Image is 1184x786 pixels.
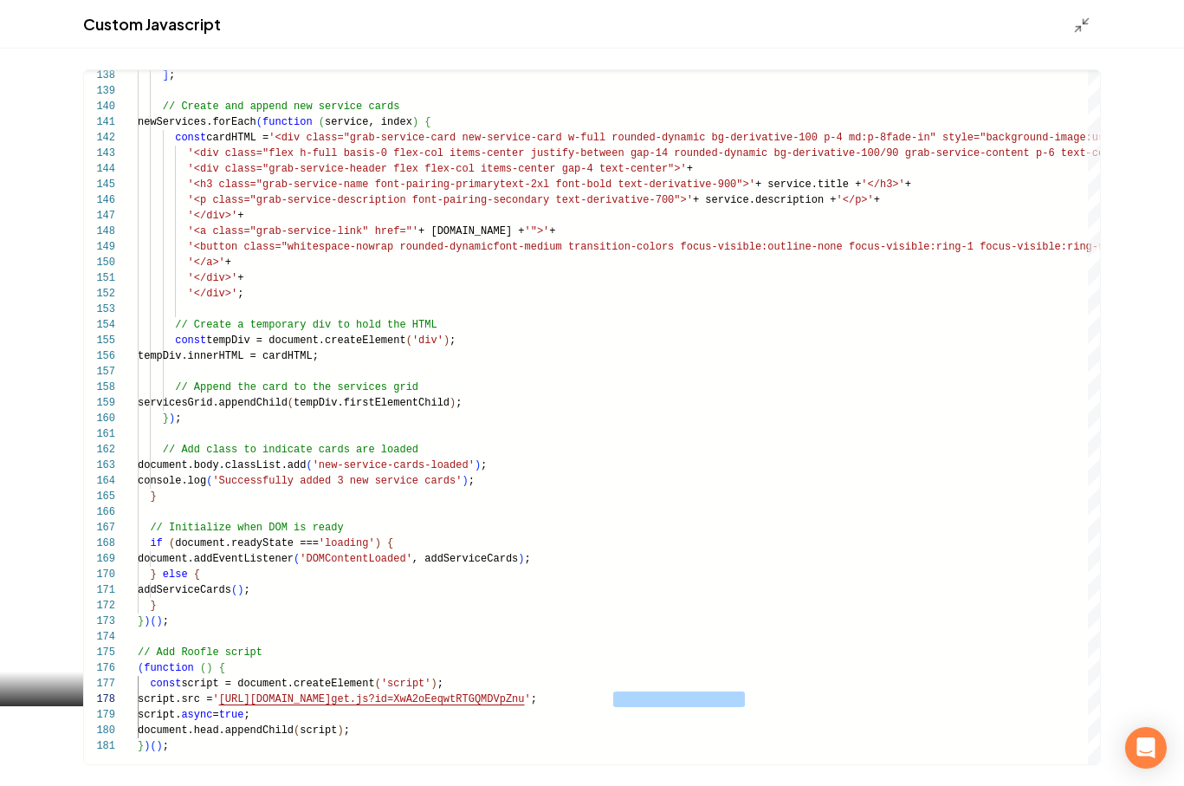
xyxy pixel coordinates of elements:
span: text-2xl font-bold text-derivative-900">' [500,179,755,191]
span: + [687,163,693,175]
span: { [424,116,430,128]
span: script = document.createElement [181,678,374,690]
span: nter justify-between gap-14 rounded-dynamic bg-der [500,147,812,159]
span: + [549,225,555,237]
span: '<div class="flex h-full basis-0 flex-col items-ce [188,147,500,159]
span: e-none focus-visible:ring-1 focus-visible:ring-rin [806,241,1117,253]
span: service, index [325,116,412,128]
span: ms-center gap-4 text-center">' [500,163,687,175]
span: ; [524,553,530,565]
span: , addServiceCards [412,553,518,565]
span: font-medium transition-colors focus-visible:outlin [493,241,805,253]
span: ) [462,475,468,487]
span: 'loading' [319,537,375,549]
span: '</h3>' [861,179,904,191]
span: get.js?id=XwA2oEeqwtRTGQMDVpZnu [331,693,524,705]
span: + [874,194,880,206]
span: + service.description + [693,194,837,206]
span: tempDiv.firstElementChild [294,397,450,409]
span: ; [456,397,462,409]
span: + [DOMAIN_NAME] + [418,225,524,237]
span: // Create and append new service cards [163,101,400,113]
span: ( [375,678,381,690]
span: '<a class="grab-service-link" href="' [188,225,418,237]
span: '<p class="grab-service-description font-pairing-s [188,194,500,206]
span: ) [518,553,524,565]
span: ; [437,678,443,690]
span: ) [412,116,418,128]
span: ivative-100/90 grab-service-content p-6 text-cente [812,147,1123,159]
span: '<div class="grab-service-header flex flex-col ite [188,163,500,175]
span: ) [430,678,437,690]
span: ; [450,335,456,347]
span: 'script' [381,678,431,690]
span: // Append the card to the services grid [175,381,418,393]
span: '<button class="whitespace-nowrap rounded-dynamic [188,241,494,253]
span: 'div' [412,335,443,347]
span: econdary text-derivative-700">' [500,194,693,206]
span: ( [406,335,412,347]
span: 'new-service-cards-loaded' [313,459,475,471]
span: '</p>' [837,194,874,206]
span: // Create a temporary div to hold the HTML [175,319,437,331]
span: 'Successfully added 3 new service cards' [212,475,462,487]
span: ; [469,475,475,487]
span: + [905,179,911,191]
span: ; [481,459,487,471]
span: fade-in" style="background-image:url(' [886,132,1123,144]
span: ' [525,693,531,705]
span: // Add class to indicate cards are loaded [163,444,418,456]
span: '<div class="grab-service-card new-service-card w- [269,132,580,144]
span: '">' [524,225,549,237]
span: ) [450,397,456,409]
span: full rounded-dynamic bg-derivative-100 p-4 md:p-8 [580,132,886,144]
span: ) [443,335,450,347]
div: Open Intercom Messenger [1125,727,1167,769]
span: + service.title + [755,179,861,191]
span: tempDiv = document.createElement [206,335,405,347]
span: ; [531,693,537,705]
span: '<h3 class="grab-service-name font-pairing-primary [188,179,500,191]
span: ) [375,537,381,549]
span: { [387,537,393,549]
span: 'DOMContentLoaded' [300,553,412,565]
span: ) [475,459,481,471]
